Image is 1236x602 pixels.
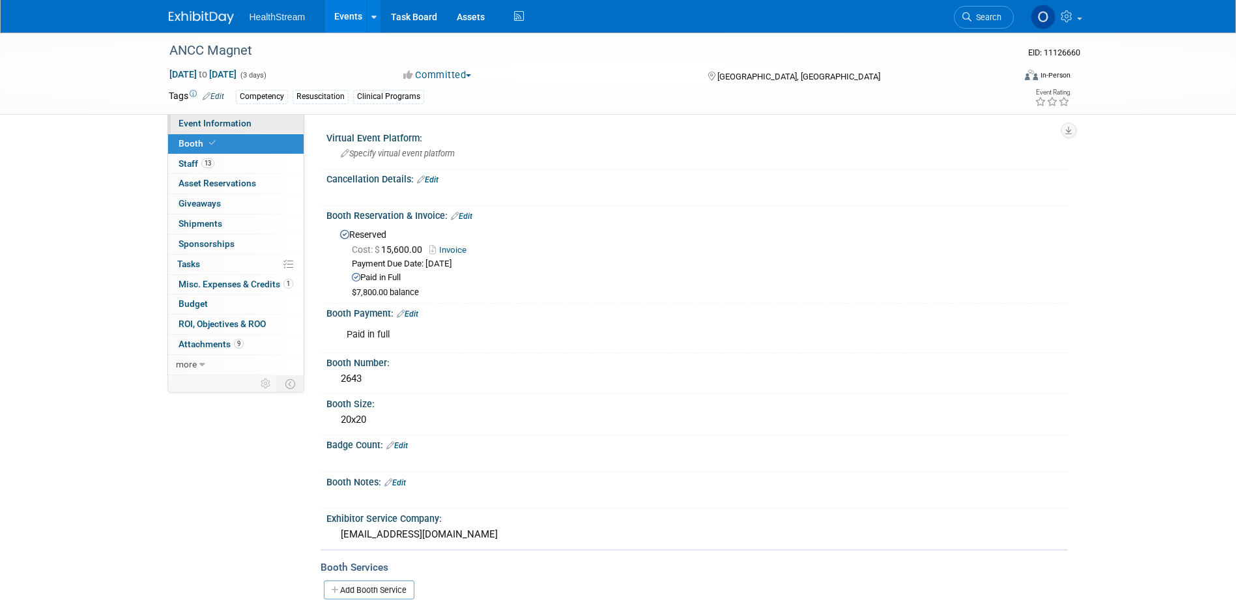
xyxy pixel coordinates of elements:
a: Tasks [168,255,304,274]
span: Shipments [179,218,222,229]
div: Competency [236,90,288,104]
button: Committed [399,68,476,82]
a: Add Booth Service [324,580,414,599]
span: Attachments [179,339,244,349]
a: Event Information [168,114,304,134]
div: Event Format [937,68,1071,87]
div: 20x20 [336,410,1058,430]
div: Booth Services [321,560,1068,575]
span: Budget [179,298,208,309]
span: [GEOGRAPHIC_DATA], [GEOGRAPHIC_DATA] [717,72,880,81]
div: [EMAIL_ADDRESS][DOMAIN_NAME] [336,524,1058,545]
i: Booth reservation complete [209,139,216,147]
span: Event ID: 11126660 [1028,48,1080,57]
span: 13 [201,158,214,168]
span: Tasks [177,259,200,269]
span: (3 days) [239,71,266,79]
a: Giveaways [168,194,304,214]
span: HealthStream [250,12,306,22]
a: Booth [168,134,304,154]
div: Payment Due Date: [DATE] [352,258,1058,270]
div: ANCC Magnet [165,39,994,63]
span: to [197,69,209,79]
div: Resuscitation [293,90,349,104]
a: Edit [397,309,418,319]
a: ROI, Objectives & ROO [168,315,304,334]
div: In-Person [1040,70,1071,80]
span: [DATE] [DATE] [169,68,237,80]
a: more [168,355,304,375]
div: Clinical Programs [353,90,424,104]
div: Paid in full [338,322,925,348]
div: Virtual Event Platform: [326,128,1068,145]
div: Badge Count: [326,435,1068,452]
div: Booth Payment: [326,304,1068,321]
div: Booth Number: [326,353,1068,369]
a: Search [954,6,1014,29]
span: ROI, Objectives & ROO [179,319,266,329]
div: Booth Reservation & Invoice: [326,206,1068,223]
div: $7,800.00 balance [352,287,1058,298]
a: Sponsorships [168,235,304,254]
div: 2643 [336,369,1058,389]
span: Staff [179,158,214,169]
a: Attachments9 [168,335,304,354]
span: Asset Reservations [179,178,256,188]
td: Personalize Event Tab Strip [255,375,278,392]
td: Toggle Event Tabs [277,375,304,392]
img: Format-Inperson.png [1025,70,1038,80]
div: Exhibitor Service Company: [326,509,1068,525]
span: 15,600.00 [352,244,427,255]
a: Edit [451,212,472,221]
a: Edit [203,92,224,101]
a: Staff13 [168,154,304,174]
a: Edit [384,478,406,487]
span: Giveaways [179,198,221,208]
a: Misc. Expenses & Credits1 [168,275,304,294]
span: Sponsorships [179,238,235,249]
span: Misc. Expenses & Credits [179,279,293,289]
span: 9 [234,339,244,349]
div: Reserved [336,225,1058,298]
a: Asset Reservations [168,174,304,193]
div: Paid in Full [352,272,1058,284]
a: Invoice [429,245,473,255]
div: Cancellation Details: [326,169,1068,186]
span: more [176,359,197,369]
a: Edit [417,175,438,184]
span: Event Information [179,118,252,128]
td: Tags [169,89,224,104]
a: Budget [168,294,304,314]
div: Booth Notes: [326,472,1068,489]
a: Edit [386,441,408,450]
span: Search [971,12,1001,22]
span: Booth [179,138,218,149]
div: Booth Size: [326,394,1068,410]
span: Specify virtual event platform [341,149,455,158]
div: Event Rating [1035,89,1070,96]
img: ExhibitDay [169,11,234,24]
span: Cost: $ [352,244,381,255]
a: Shipments [168,214,304,234]
img: Olivia Christopher [1031,5,1056,29]
span: 1 [283,279,293,289]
